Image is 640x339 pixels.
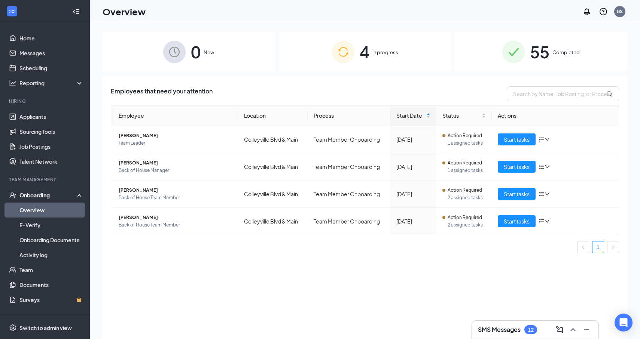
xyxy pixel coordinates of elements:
th: Status [436,105,492,126]
span: down [545,191,550,197]
button: left [577,241,589,253]
a: 1 [592,241,604,253]
a: Scheduling [19,61,83,75]
span: Back of House Team Member [119,194,232,201]
td: Team Member Onboarding [308,153,390,181]
span: Action Required [448,214,482,221]
span: right [611,245,615,250]
svg: ComposeMessage [555,325,564,334]
div: BS [617,8,623,15]
span: Start tasks [504,163,530,171]
span: Completed [552,49,580,56]
button: Minimize [580,324,592,336]
span: 0 [191,39,201,65]
td: Colleyville Blvd & Main [238,153,308,181]
span: Status [442,111,480,120]
div: Reporting [19,79,84,87]
th: Process [308,105,390,126]
span: bars [539,164,545,170]
a: E-Verify [19,218,83,232]
h1: Overview [103,5,146,18]
span: Back of House Manager [119,167,232,174]
td: Team Member Onboarding [308,181,390,208]
button: ChevronUp [567,324,579,336]
span: Action Required [448,187,482,194]
span: down [545,137,550,142]
span: Start Date [396,111,425,120]
div: Open Intercom Messenger [615,314,633,332]
div: Onboarding [19,191,77,199]
span: [PERSON_NAME] [119,214,232,221]
td: Team Member Onboarding [308,126,390,153]
span: Start tasks [504,135,530,144]
span: New [204,49,214,56]
span: 4 [360,39,369,65]
span: down [545,219,550,224]
svg: QuestionInfo [599,7,608,16]
span: Back of House Team Member [119,221,232,229]
span: 2 assigned tasks [448,221,486,229]
th: Actions [492,105,619,126]
div: Team Management [9,176,82,183]
td: Team Member Onboarding [308,208,390,235]
span: [PERSON_NAME] [119,187,232,194]
span: Employees that need your attention [111,86,213,101]
a: Activity log [19,247,83,262]
li: 1 [592,241,604,253]
span: bars [539,191,545,197]
a: Team [19,262,83,277]
td: Colleyville Blvd & Main [238,181,308,208]
td: Colleyville Blvd & Main [238,208,308,235]
button: Start tasks [498,133,536,145]
span: 1 assigned tasks [448,139,486,147]
th: Location [238,105,308,126]
button: Start tasks [498,215,536,227]
span: 1 assigned tasks [448,167,486,174]
a: Sourcing Tools [19,124,83,139]
span: In progress [372,49,398,56]
a: Messages [19,46,83,61]
a: Talent Network [19,154,83,169]
div: [DATE] [396,135,430,144]
div: [DATE] [396,163,430,171]
span: down [545,164,550,169]
div: Hiring [9,98,82,104]
button: right [607,241,619,253]
span: Action Required [448,159,482,167]
div: 12 [528,327,534,333]
td: Colleyville Blvd & Main [238,126,308,153]
svg: Analysis [9,79,16,87]
button: ComposeMessage [554,324,566,336]
a: Onboarding Documents [19,232,83,247]
svg: Collapse [72,8,80,15]
a: Home [19,31,83,46]
span: left [581,245,585,250]
span: Action Required [448,132,482,139]
div: Switch to admin view [19,324,72,332]
span: 2 assigned tasks [448,194,486,201]
a: Job Postings [19,139,83,154]
button: Start tasks [498,161,536,173]
span: Start tasks [504,217,530,225]
li: Previous Page [577,241,589,253]
a: Overview [19,203,83,218]
th: Employee [111,105,238,126]
svg: WorkstreamLogo [8,7,16,15]
a: Applicants [19,109,83,124]
div: [DATE] [396,217,430,225]
span: bars [539,136,545,142]
button: Start tasks [498,188,536,200]
li: Next Page [607,241,619,253]
a: Documents [19,277,83,292]
a: SurveysCrown [19,292,83,307]
span: Team Leader [119,139,232,147]
span: bars [539,218,545,224]
svg: Notifications [582,7,591,16]
h3: SMS Messages [478,326,521,334]
span: Start tasks [504,190,530,198]
span: [PERSON_NAME] [119,159,232,167]
svg: UserCheck [9,191,16,199]
span: 55 [530,39,549,65]
div: [DATE] [396,190,430,198]
input: Search by Name, Job Posting, or Process [507,86,619,101]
